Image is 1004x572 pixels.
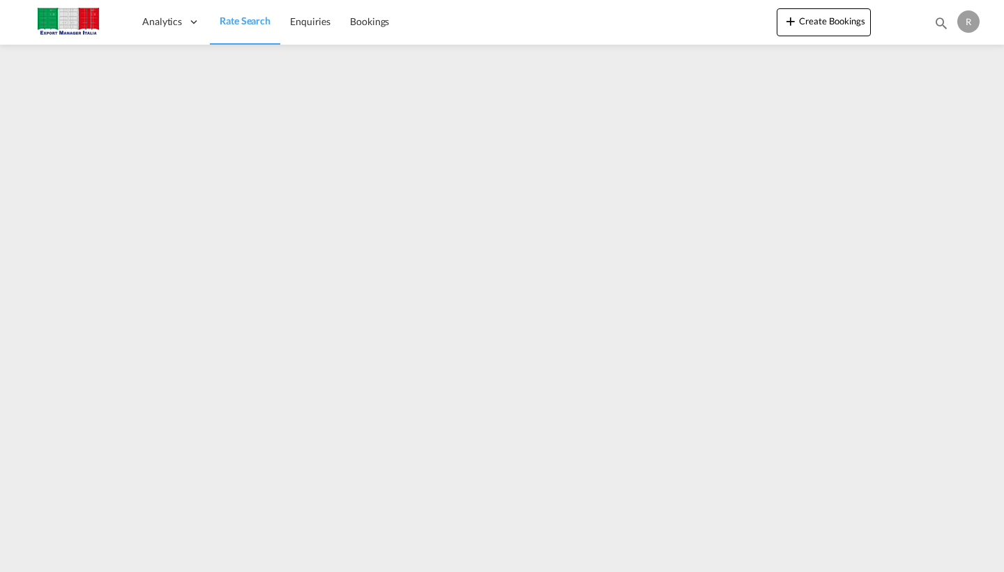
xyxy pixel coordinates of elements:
div: icon-magnify [934,15,949,36]
div: R [957,10,980,33]
button: icon-plus 400-fgCreate Bookings [777,8,871,36]
span: Bookings [350,15,389,27]
md-icon: icon-plus 400-fg [782,13,799,29]
span: Rate Search [220,15,271,27]
md-icon: icon-magnify [934,15,949,31]
span: Analytics [142,15,182,29]
span: Enquiries [290,15,330,27]
img: 51022700b14f11efa3148557e262d94e.jpg [21,6,115,38]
